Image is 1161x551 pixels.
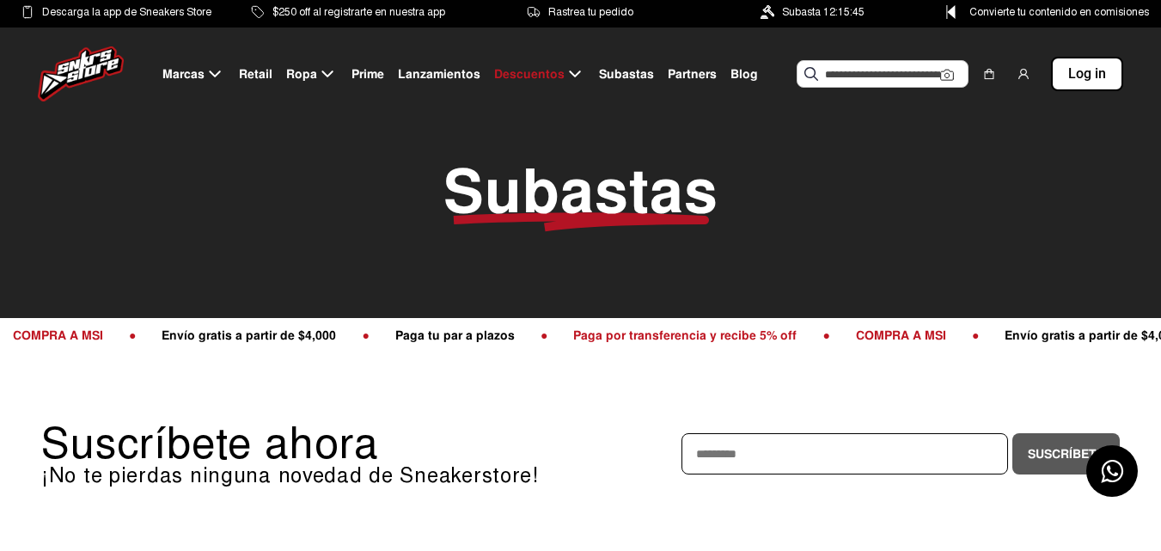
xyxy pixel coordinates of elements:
[548,3,633,21] span: Rastrea tu pedido
[398,65,480,83] span: Lanzamientos
[842,328,958,343] span: COMPRA A MSI
[272,3,445,21] span: $250 off al registrarte en nuestra app
[527,328,559,343] span: ●
[443,153,718,230] span: Subastas
[1017,67,1030,81] img: user
[1068,64,1106,84] span: Log in
[494,65,565,83] span: Descuentos
[940,5,962,19] img: Control Point Icon
[810,328,842,343] span: ●
[969,3,1149,21] span: Convierte tu contenido en comisiones
[1012,433,1120,474] button: Suscríbete
[349,328,382,343] span: ●
[351,65,384,83] span: Prime
[382,328,527,343] span: Paga tu par a plazos
[149,328,349,343] span: Envío gratis a partir de $4,000
[782,3,865,21] span: Subasta 12:15:45
[730,65,758,83] span: Blog
[560,328,810,343] span: Paga por transferencia y recibe 5% off
[286,65,317,83] span: Ropa
[41,465,581,486] p: ¡No te pierdas ninguna novedad de Sneakerstore!
[940,68,954,82] img: Cámara
[599,65,654,83] span: Subastas
[239,65,272,83] span: Retail
[38,46,124,101] img: logo
[668,65,717,83] span: Partners
[804,67,818,81] img: Buscar
[41,422,581,465] p: Suscríbete ahora
[162,65,205,83] span: Marcas
[958,328,991,343] span: ●
[42,3,211,21] span: Descarga la app de Sneakers Store
[982,67,996,81] img: shopping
